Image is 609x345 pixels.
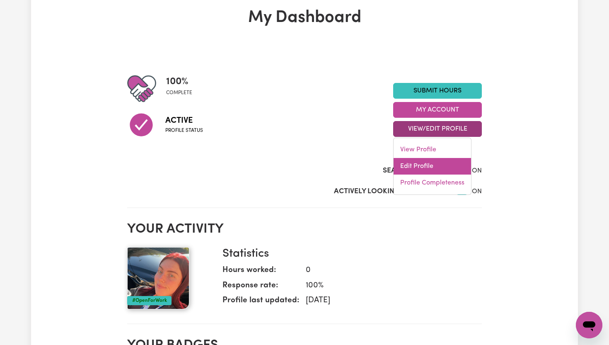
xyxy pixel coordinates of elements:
a: Edit Profile [394,158,471,175]
dd: 0 [299,265,475,277]
span: ON [472,188,482,195]
span: Profile status [165,127,203,134]
img: Your profile picture [127,247,189,309]
span: Active [165,114,203,127]
h3: Statistics [222,247,475,261]
a: Submit Hours [393,83,482,99]
a: Profile Completeness [394,175,471,191]
dd: 100 % [299,280,475,292]
dd: [DATE] [299,295,475,307]
dt: Profile last updated: [222,295,299,310]
div: Profile completeness: 100% [166,74,199,103]
button: My Account [393,102,482,118]
span: complete [166,89,192,97]
dt: Response rate: [222,280,299,295]
a: View Profile [394,141,471,158]
span: ON [472,168,482,174]
span: 100 % [166,74,192,89]
label: Search Visibility [383,165,445,176]
div: View/Edit Profile [393,138,471,195]
h1: My Dashboard [127,8,482,28]
h2: Your activity [127,221,482,237]
label: Actively Looking for Clients [334,186,445,197]
iframe: Button to launch messaging window, conversation in progress [576,312,602,338]
button: View/Edit Profile [393,121,482,137]
dt: Hours worked: [222,265,299,280]
div: #OpenForWork [127,296,172,305]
